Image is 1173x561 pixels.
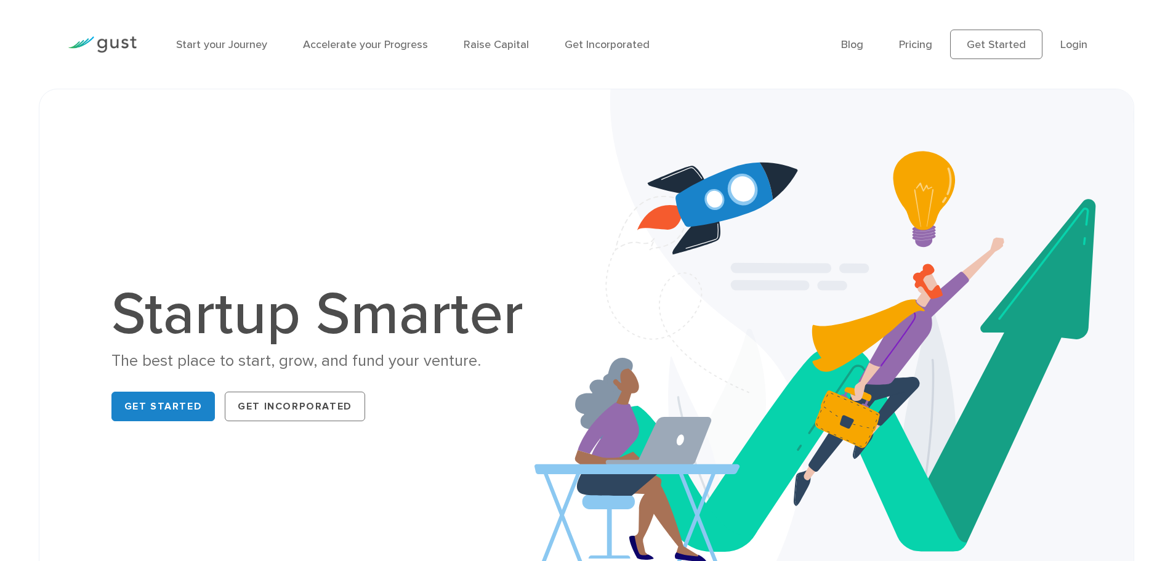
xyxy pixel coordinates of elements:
[68,36,137,53] img: Gust Logo
[225,392,365,421] a: Get Incorporated
[841,38,863,51] a: Blog
[464,38,529,51] a: Raise Capital
[565,38,650,51] a: Get Incorporated
[303,38,428,51] a: Accelerate your Progress
[1060,38,1087,51] a: Login
[176,38,267,51] a: Start your Journey
[899,38,932,51] a: Pricing
[111,285,536,344] h1: Startup Smarter
[950,30,1042,59] a: Get Started
[111,392,216,421] a: Get Started
[111,350,536,372] div: The best place to start, grow, and fund your venture.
